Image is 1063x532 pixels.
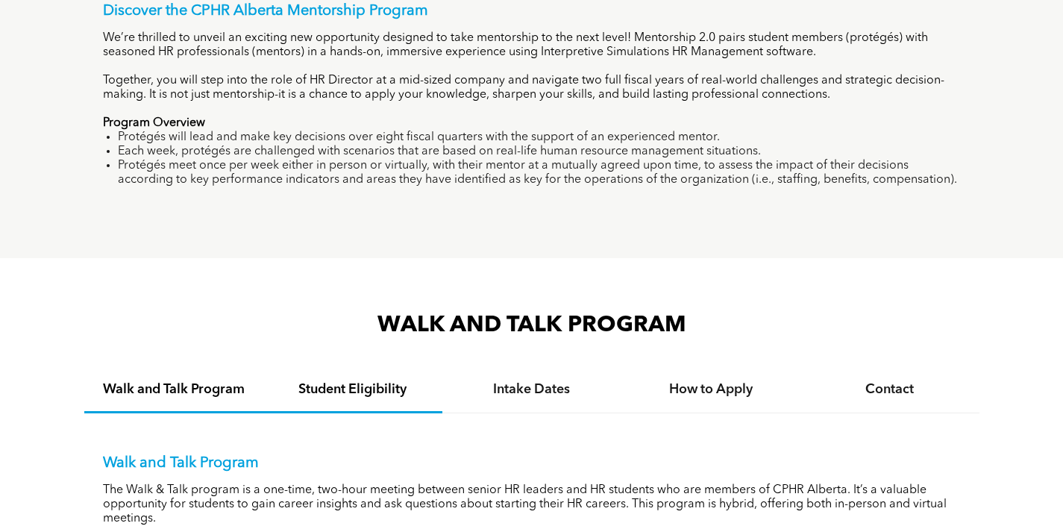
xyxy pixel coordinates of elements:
h4: How to Apply [635,381,787,398]
h4: Walk and Talk Program [98,381,250,398]
li: Each week, protégés are challenged with scenarios that are based on real-life human resource mana... [118,145,961,159]
p: The Walk & Talk program is a one-time, two-hour meeting between senior HR leaders and HR students... [103,484,961,526]
li: Protégés will lead and make key decisions over eight fiscal quarters with the support of an exper... [118,131,961,145]
h4: Student Eligibility [277,381,429,398]
p: Together, you will step into the role of HR Director at a mid-sized company and navigate two full... [103,74,961,102]
p: Walk and Talk Program [103,454,961,472]
strong: Program Overview [103,117,205,129]
span: WALK AND TALK PROGRAM [377,314,686,337]
h4: Intake Dates [456,381,608,398]
p: We’re thrilled to unveil an exciting new opportunity designed to take mentorship to the next leve... [103,31,961,60]
li: Protégés meet once per week either in person or virtually, with their mentor at a mutually agreed... [118,159,961,187]
p: Discover the CPHR Alberta Mentorship Program [103,2,961,20]
h4: Contact [814,381,966,398]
